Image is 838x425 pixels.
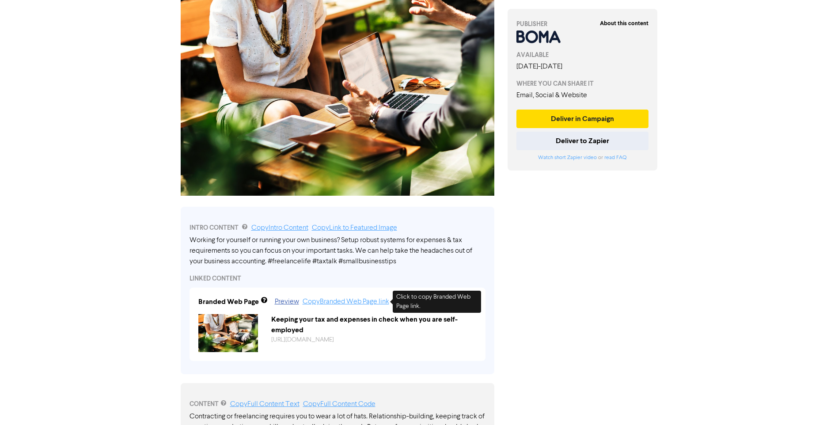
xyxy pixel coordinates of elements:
strong: About this content [600,20,648,27]
div: PUBLISHER [516,19,649,29]
iframe: Chat Widget [727,330,838,425]
div: Working for yourself or running your own business? Setup robust systems for expenses & tax requir... [190,235,485,267]
a: Copy Intro Content [251,224,308,231]
div: CONTENT [190,399,485,410]
div: or [516,154,649,162]
a: read FAQ [604,155,626,160]
button: Deliver in Campaign [516,110,649,128]
a: [URL][DOMAIN_NAME] [271,337,334,343]
a: Watch short Zapier video [538,155,597,160]
button: Deliver to Zapier [516,132,649,150]
div: [DATE] - [DATE] [516,61,649,72]
a: Copy Full Content Text [230,401,300,408]
div: Branded Web Page [198,296,259,307]
div: LINKED CONTENT [190,274,485,283]
div: Email, Social & Website [516,90,649,101]
div: WHERE YOU CAN SHARE IT [516,79,649,88]
a: Copy Branded Web Page link [303,298,389,305]
a: Preview [275,298,299,305]
div: Keeping your tax and expenses in check when you are self-employed [265,314,483,335]
div: https://public2.bomamarketing.com/cp/2EPhGVXftiosyK6k6ES8W2?sa=pkwVUgFw [265,335,483,345]
div: AVAILABLE [516,50,649,60]
a: Copy Link to Featured Image [312,224,397,231]
div: Click to copy Branded Web Page link. [393,291,481,313]
div: INTRO CONTENT [190,223,485,233]
a: Copy Full Content Code [303,401,375,408]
